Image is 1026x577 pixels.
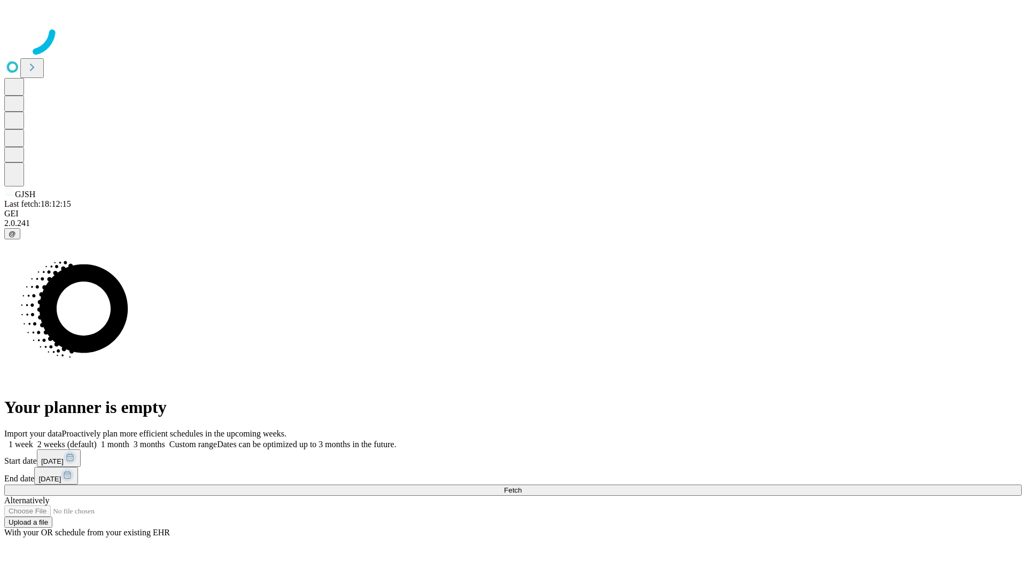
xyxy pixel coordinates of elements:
[4,496,49,505] span: Alternatively
[169,440,217,449] span: Custom range
[4,449,1022,467] div: Start date
[34,467,78,485] button: [DATE]
[217,440,396,449] span: Dates can be optimized up to 3 months in the future.
[4,228,20,239] button: @
[4,219,1022,228] div: 2.0.241
[4,485,1022,496] button: Fetch
[101,440,129,449] span: 1 month
[38,475,61,483] span: [DATE]
[37,449,81,467] button: [DATE]
[9,230,16,238] span: @
[4,397,1022,417] h1: Your planner is empty
[4,209,1022,219] div: GEI
[41,457,64,465] span: [DATE]
[4,199,71,208] span: Last fetch: 18:12:15
[4,528,170,537] span: With your OR schedule from your existing EHR
[37,440,97,449] span: 2 weeks (default)
[9,440,33,449] span: 1 week
[62,429,286,438] span: Proactively plan more efficient schedules in the upcoming weeks.
[4,467,1022,485] div: End date
[4,429,62,438] span: Import your data
[134,440,165,449] span: 3 months
[504,486,522,494] span: Fetch
[4,517,52,528] button: Upload a file
[15,190,35,199] span: GJSH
